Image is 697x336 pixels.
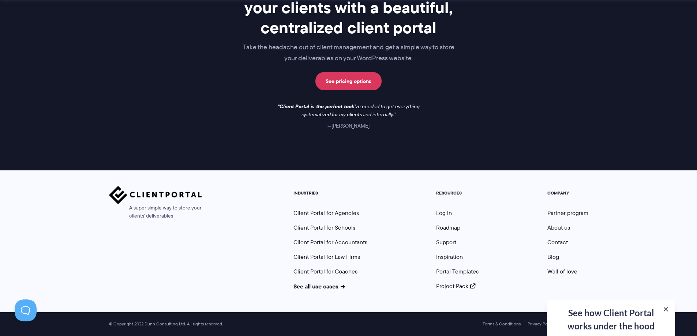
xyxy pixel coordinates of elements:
a: Terms & Conditions [483,321,521,326]
h5: INDUSTRIES [293,190,367,196]
a: About us [547,223,570,232]
a: Roadmap [436,223,460,232]
span: A super simple way to store your clients' deliverables [109,204,202,220]
a: Blog [547,253,559,261]
a: Support [436,238,456,246]
a: Inspiration [436,253,463,261]
a: Client Portal for Law Firms [293,253,360,261]
iframe: Toggle Customer Support [15,299,37,321]
a: Contact [547,238,568,246]
a: Privacy Policy [528,321,554,326]
cite: [PERSON_NAME] [327,122,370,129]
a: Wall of love [547,267,577,276]
a: Client Portal for Accountants [293,238,367,246]
a: Client Portal for Schools [293,223,355,232]
a: Portal Templates [436,267,479,276]
p: I've needed to get everything systematized for my clients and internally. [272,103,426,119]
p: Take the headache out of client management and get a simple way to store your deliverables on you... [203,42,495,64]
strong: Client Portal is the perfect tool [280,102,353,110]
a: Client Portal for Agencies [293,209,359,217]
a: Log in [436,209,452,217]
h5: RESOURCES [436,190,479,196]
a: See pricing options [315,72,382,90]
a: See all use cases [293,282,345,291]
h5: COMPANY [547,190,588,196]
span: © Copyright 2022 Dunn Consulting Ltd. All rights reserved. [105,321,226,327]
a: Partner program [547,209,588,217]
a: Project Pack [436,282,476,290]
a: Client Portal for Coaches [293,267,357,276]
